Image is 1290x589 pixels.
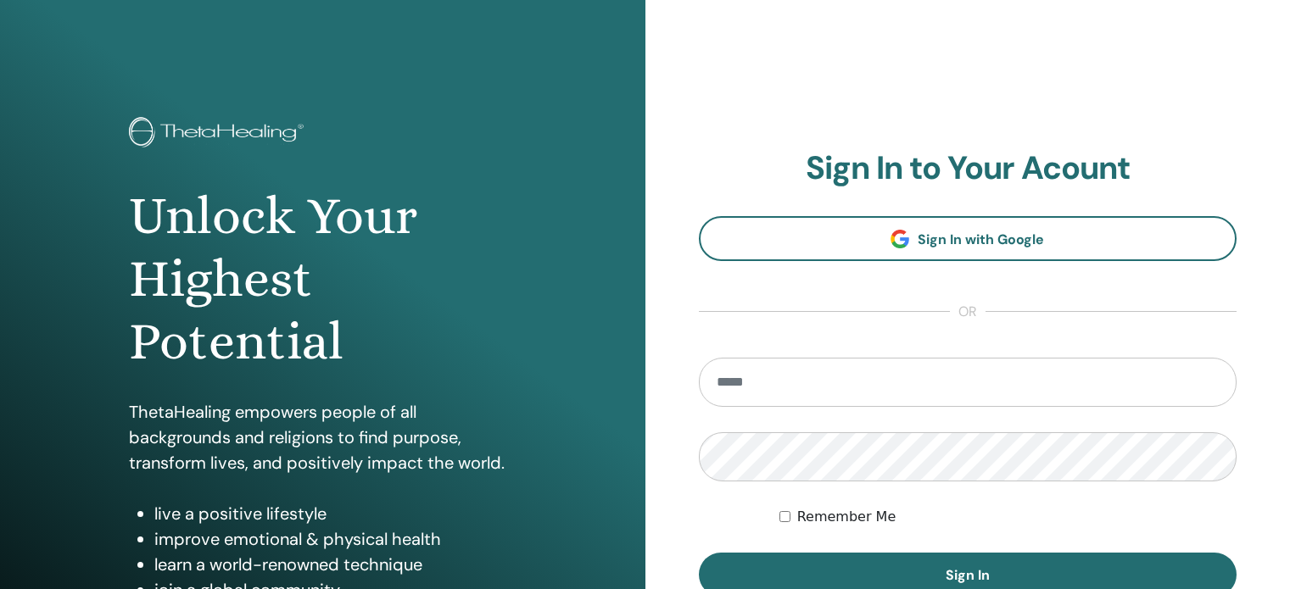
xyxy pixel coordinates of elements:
[918,231,1044,248] span: Sign In with Google
[950,302,986,322] span: or
[129,399,517,475] p: ThetaHealing empowers people of all backgrounds and religions to find purpose, transform lives, a...
[797,507,896,527] label: Remember Me
[699,149,1237,188] h2: Sign In to Your Acount
[154,552,517,577] li: learn a world-renowned technique
[129,185,517,374] h1: Unlock Your Highest Potential
[779,507,1237,527] div: Keep me authenticated indefinitely or until I manually logout
[154,501,517,526] li: live a positive lifestyle
[154,526,517,552] li: improve emotional & physical health
[699,216,1237,261] a: Sign In with Google
[946,566,990,584] span: Sign In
